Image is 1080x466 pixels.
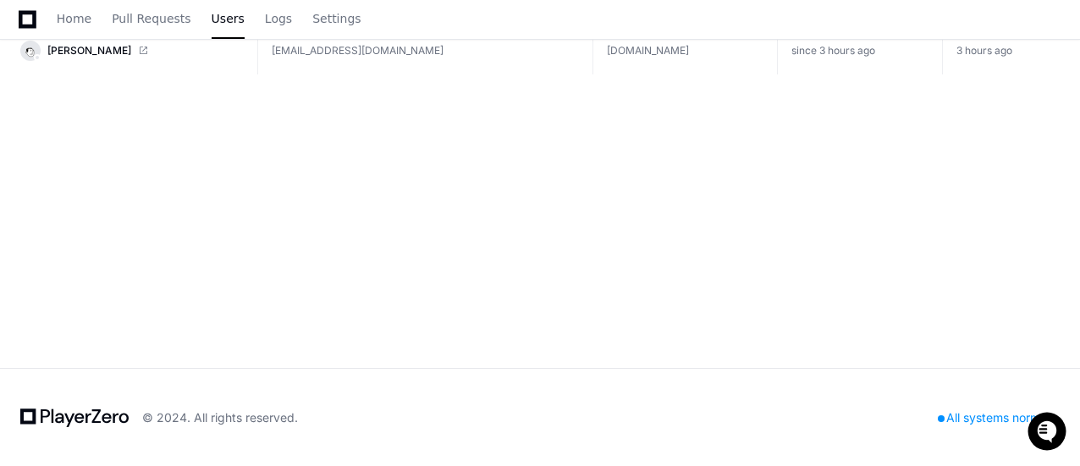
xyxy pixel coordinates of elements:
[47,44,131,58] span: [PERSON_NAME]
[312,14,361,24] span: Settings
[212,14,245,24] span: Users
[142,409,298,426] div: © 2024. All rights reserved.
[593,27,778,75] td: [DOMAIN_NAME]
[17,68,308,95] div: Welcome
[258,27,593,75] td: [EMAIL_ADDRESS][DOMAIN_NAME]
[17,126,47,156] img: 1736555170064-99ba0984-63c1-480f-8ee9-699278ef63ed
[778,27,943,75] td: since 3 hours ago
[17,17,51,51] img: PlayerZero
[58,143,221,156] div: We're offline, we'll be back soon
[928,406,1060,430] div: All systems normal
[20,41,244,61] a: [PERSON_NAME]
[288,131,308,151] button: Start new chat
[57,14,91,24] span: Home
[168,178,205,190] span: Pylon
[943,27,1060,75] td: 3 hours ago
[1026,410,1072,456] iframe: Open customer support
[119,177,205,190] a: Powered byPylon
[265,14,292,24] span: Logs
[112,14,190,24] span: Pull Requests
[58,126,278,143] div: Start new chat
[22,42,38,58] img: 10.svg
